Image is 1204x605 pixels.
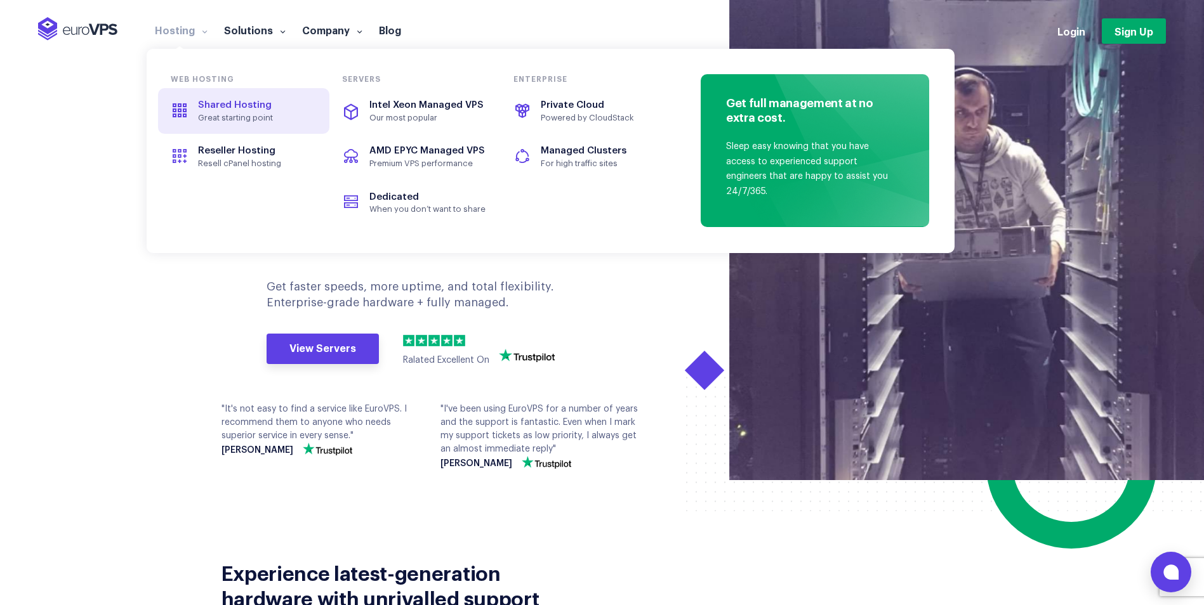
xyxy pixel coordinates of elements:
img: 3 [428,335,440,346]
a: Solutions [216,23,294,36]
img: trustpilot-vector-logo.png [522,456,571,469]
span: Shared Hosting [198,100,272,110]
div: "I've been using EuroVPS for a number of years and the support is fantastic. Even when I mark my ... [440,403,640,469]
span: Reseller Hosting [198,146,275,155]
a: Company [294,23,371,36]
span: When you don’t want to share [369,204,486,214]
a: AMD EPYC Managed VPSPremium VPS performance [329,134,501,179]
a: Blog [371,23,409,36]
img: 1 [403,335,414,346]
strong: [PERSON_NAME] [222,446,293,455]
img: EuroVPS [38,17,117,41]
span: Premium VPS performance [369,159,486,169]
a: Hosting [147,23,216,36]
span: Great starting point [198,113,315,123]
img: trustpilot-vector-logo.png [303,443,352,455]
img: 4 [441,335,453,346]
a: DedicatedWhen you don’t want to share [329,180,501,226]
span: Ralated Excellent On [403,356,489,365]
strong: [PERSON_NAME] [440,459,512,469]
a: Private CloudPowered by CloudStack [501,88,672,134]
a: Shared HostingGreat starting point [158,88,329,134]
p: Get faster speeds, more uptime, and total flexibility. Enterprise-grade hardware + fully managed. [267,279,580,311]
span: AMD EPYC Managed VPS [369,146,485,155]
a: Sign Up [1102,18,1166,44]
span: Our most popular [369,113,486,123]
button: Open chat window [1151,552,1191,592]
span: Resell cPanel hosting [198,159,315,169]
span: Intel Xeon Managed VPS [369,100,484,110]
span: Powered by CloudStack [541,113,658,123]
img: 5 [454,335,465,346]
img: 2 [416,335,427,346]
span: Managed Clusters [541,146,626,155]
a: Intel Xeon Managed VPSOur most popular [329,88,501,134]
span: Dedicated [369,192,419,202]
a: View Servers [267,334,379,364]
a: Managed ClustersFor high traffic sites [501,134,672,179]
span: For high traffic sites [541,159,658,169]
div: "It's not easy to find a service like EuroVPS. I recommend them to anyone who needs superior serv... [222,403,421,455]
p: Sleep easy knowing that you have access to experienced support engineers that are happy to assist... [726,140,897,200]
h4: Get full management at no extra cost. [726,95,897,128]
span: Private Cloud [541,100,604,110]
a: Reseller HostingResell cPanel hosting [158,134,329,179]
a: Login [1057,24,1085,38]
